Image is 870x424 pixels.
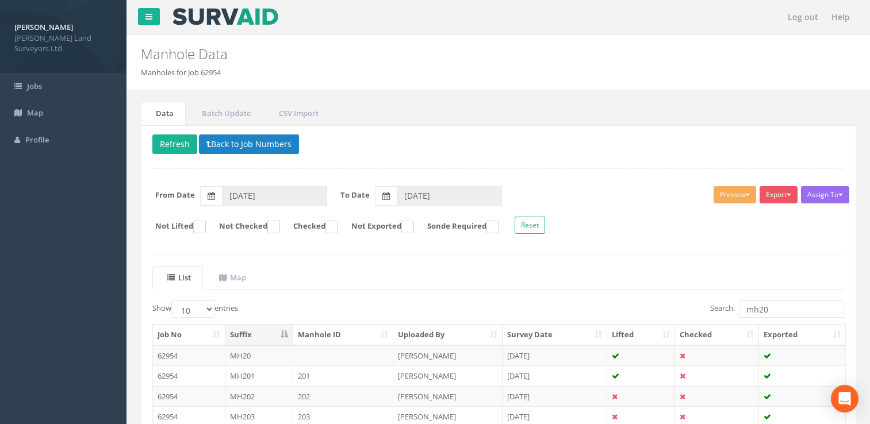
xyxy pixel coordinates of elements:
[208,221,280,233] label: Not Checked
[503,325,607,345] th: Survey Date: activate to sort column ascending
[155,190,195,201] label: From Date
[282,221,338,233] label: Checked
[416,221,499,233] label: Sonde Required
[503,386,607,407] td: [DATE]
[293,365,394,386] td: 201
[293,325,394,345] th: Manhole ID: activate to sort column ascending
[340,190,370,201] label: To Date
[225,345,293,366] td: MH20
[515,217,545,234] button: Reset
[225,325,293,345] th: Suffix: activate to sort column descending
[25,134,49,145] span: Profile
[153,386,225,407] td: 62954
[293,386,394,407] td: 202
[167,272,191,283] uib-tab-heading: List
[607,325,676,345] th: Lifted: activate to sort column ascending
[187,102,263,125] a: Batch Update
[141,102,186,125] a: Data
[831,385,858,413] div: Open Intercom Messenger
[153,325,225,345] th: Job No: activate to sort column ascending
[393,325,503,345] th: Uploaded By: activate to sort column ascending
[222,186,327,206] input: From Date
[27,107,43,118] span: Map
[199,134,299,154] button: Back to Job Numbers
[759,325,845,345] th: Exported: activate to sort column ascending
[144,221,206,233] label: Not Lifted
[14,33,112,54] span: [PERSON_NAME] Land Surveyors Ltd
[152,134,197,154] button: Refresh
[14,19,112,54] a: [PERSON_NAME] [PERSON_NAME] Land Surveyors Ltd
[141,67,221,78] li: Manholes for Job 62954
[340,221,414,233] label: Not Exported
[675,325,759,345] th: Checked: activate to sort column ascending
[393,345,503,366] td: [PERSON_NAME]
[141,47,734,61] h2: Manhole Data
[153,345,225,366] td: 62954
[171,300,214,318] select: Showentries
[393,386,503,407] td: [PERSON_NAME]
[219,272,246,283] uib-tab-heading: Map
[397,186,502,206] input: To Date
[14,22,73,32] strong: [PERSON_NAME]
[264,102,331,125] a: CSV Import
[27,81,42,91] span: Jobs
[225,386,293,407] td: MH202
[760,186,798,203] button: Export
[503,345,607,366] td: [DATE]
[801,186,849,203] button: Assign To
[503,365,607,386] td: [DATE]
[152,266,203,290] a: List
[739,300,844,318] input: Search:
[393,365,503,386] td: [PERSON_NAME]
[153,365,225,386] td: 62954
[204,266,258,290] a: Map
[710,300,844,318] label: Search:
[225,365,293,386] td: MH201
[714,186,756,203] button: Preview
[152,300,238,318] label: Show entries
